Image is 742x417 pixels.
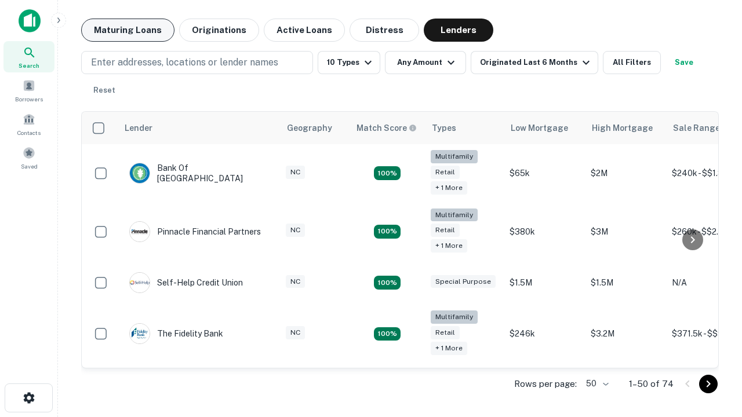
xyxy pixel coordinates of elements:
[431,310,478,324] div: Multifamily
[129,221,261,242] div: Pinnacle Financial Partners
[581,375,610,392] div: 50
[592,121,653,135] div: High Mortgage
[129,163,268,184] div: Bank Of [GEOGRAPHIC_DATA]
[431,326,460,339] div: Retail
[585,112,666,144] th: High Mortgage
[585,144,666,203] td: $2M
[511,121,568,135] div: Low Mortgage
[424,19,493,42] button: Lenders
[684,287,742,343] iframe: Chat Widget
[357,122,417,134] div: Capitalize uses an advanced AI algorithm to match your search with the best lender. The match sco...
[514,377,577,391] p: Rows per page:
[3,108,54,140] a: Contacts
[585,261,666,305] td: $1.5M
[504,144,585,203] td: $65k
[431,166,460,179] div: Retail
[350,19,419,42] button: Distress
[19,9,41,32] img: capitalize-icon.png
[585,305,666,363] td: $3.2M
[603,51,661,74] button: All Filters
[15,94,43,104] span: Borrowers
[129,323,223,344] div: The Fidelity Bank
[287,121,332,135] div: Geography
[130,163,150,183] img: picture
[286,275,305,288] div: NC
[81,51,313,74] button: Enter addresses, locations or lender names
[471,51,598,74] button: Originated Last 6 Months
[374,225,401,239] div: Matching Properties: 17, hasApolloMatch: undefined
[286,224,305,237] div: NC
[425,112,504,144] th: Types
[280,112,350,144] th: Geography
[118,112,280,144] th: Lender
[374,276,401,290] div: Matching Properties: 11, hasApolloMatch: undefined
[357,122,414,134] h6: Match Score
[431,342,467,355] div: + 1 more
[286,326,305,339] div: NC
[480,56,593,69] div: Originated Last 6 Months
[504,305,585,363] td: $246k
[286,166,305,179] div: NC
[130,222,150,242] img: picture
[673,121,720,135] div: Sale Range
[19,61,39,70] span: Search
[81,19,174,42] button: Maturing Loans
[91,56,278,69] p: Enter addresses, locations or lender names
[504,203,585,261] td: $380k
[431,239,467,253] div: + 1 more
[629,377,674,391] p: 1–50 of 74
[585,203,666,261] td: $3M
[129,272,243,293] div: Self-help Credit Union
[3,75,54,106] a: Borrowers
[504,261,585,305] td: $1.5M
[125,121,152,135] div: Lender
[86,79,123,102] button: Reset
[431,224,460,237] div: Retail
[264,19,345,42] button: Active Loans
[699,375,718,393] button: Go to next page
[432,121,456,135] div: Types
[21,162,38,171] span: Saved
[431,209,478,222] div: Multifamily
[504,112,585,144] th: Low Mortgage
[374,166,401,180] div: Matching Properties: 17, hasApolloMatch: undefined
[431,150,478,163] div: Multifamily
[431,275,496,288] div: Special Purpose
[318,51,380,74] button: 10 Types
[431,181,467,195] div: + 1 more
[374,327,401,341] div: Matching Properties: 10, hasApolloMatch: undefined
[385,51,466,74] button: Any Amount
[17,128,41,137] span: Contacts
[130,273,150,292] img: picture
[130,324,150,343] img: picture
[665,51,703,74] button: Save your search to get updates of matches that match your search criteria.
[3,142,54,173] a: Saved
[350,112,425,144] th: Capitalize uses an advanced AI algorithm to match your search with the best lender. The match sco...
[179,19,259,42] button: Originations
[3,41,54,72] a: Search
